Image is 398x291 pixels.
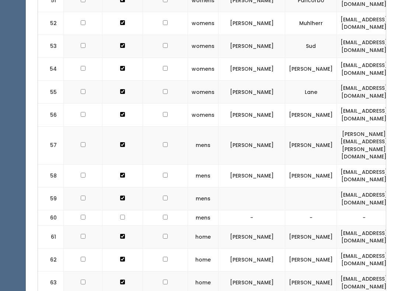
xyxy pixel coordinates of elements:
[188,12,219,35] td: womens
[285,81,337,104] td: Lane
[38,104,64,126] td: 56
[337,210,391,226] td: -
[219,58,285,81] td: [PERSON_NAME]
[188,187,219,210] td: mens
[219,35,285,57] td: [PERSON_NAME]
[337,126,391,164] td: [PERSON_NAME][EMAIL_ADDRESS][PERSON_NAME][DOMAIN_NAME]
[219,126,285,164] td: [PERSON_NAME]
[188,104,219,126] td: womens
[285,248,337,271] td: [PERSON_NAME]
[219,104,285,126] td: [PERSON_NAME]
[38,187,64,210] td: 59
[38,58,64,81] td: 54
[337,104,391,126] td: [EMAIL_ADDRESS][DOMAIN_NAME]
[188,126,219,164] td: mens
[38,248,64,271] td: 62
[188,58,219,81] td: womens
[285,35,337,57] td: Sud
[219,248,285,271] td: [PERSON_NAME]
[337,58,391,81] td: [EMAIL_ADDRESS][DOMAIN_NAME]
[188,210,219,226] td: mens
[337,187,391,210] td: [EMAIL_ADDRESS][DOMAIN_NAME]
[38,35,64,57] td: 53
[188,35,219,57] td: womens
[337,35,391,57] td: [EMAIL_ADDRESS][DOMAIN_NAME]
[285,104,337,126] td: [PERSON_NAME]
[285,12,337,35] td: Muhlherr
[38,225,64,248] td: 61
[285,164,337,187] td: [PERSON_NAME]
[337,12,391,35] td: [EMAIL_ADDRESS][DOMAIN_NAME]
[188,225,219,248] td: home
[188,81,219,104] td: womens
[38,164,64,187] td: 58
[285,225,337,248] td: [PERSON_NAME]
[285,210,337,226] td: -
[285,126,337,164] td: [PERSON_NAME]
[219,12,285,35] td: [PERSON_NAME]
[219,210,285,226] td: -
[38,12,64,35] td: 52
[188,164,219,187] td: mens
[337,81,391,104] td: [EMAIL_ADDRESS][DOMAIN_NAME]
[285,58,337,81] td: [PERSON_NAME]
[219,225,285,248] td: [PERSON_NAME]
[188,248,219,271] td: home
[337,248,391,271] td: [EMAIL_ADDRESS][DOMAIN_NAME]
[38,81,64,104] td: 55
[337,225,391,248] td: [EMAIL_ADDRESS][DOMAIN_NAME]
[219,164,285,187] td: [PERSON_NAME]
[38,210,64,226] td: 60
[219,81,285,104] td: [PERSON_NAME]
[38,126,64,164] td: 57
[337,164,391,187] td: [EMAIL_ADDRESS][DOMAIN_NAME]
